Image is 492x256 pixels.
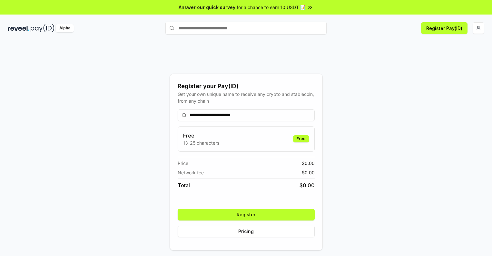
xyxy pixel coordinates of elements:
[302,169,315,176] span: $ 0.00
[178,82,315,91] div: Register your Pay(ID)
[237,4,306,11] span: for a chance to earn 10 USDT 📝
[183,132,219,139] h3: Free
[178,91,315,104] div: Get your own unique name to receive any crypto and stablecoin, from any chain
[31,24,54,32] img: pay_id
[56,24,74,32] div: Alpha
[8,24,29,32] img: reveel_dark
[178,181,190,189] span: Total
[302,160,315,167] span: $ 0.00
[293,135,309,142] div: Free
[183,139,219,146] p: 13-25 characters
[178,226,315,237] button: Pricing
[421,22,467,34] button: Register Pay(ID)
[178,209,315,220] button: Register
[179,4,235,11] span: Answer our quick survey
[300,181,315,189] span: $ 0.00
[178,169,204,176] span: Network fee
[178,160,188,167] span: Price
